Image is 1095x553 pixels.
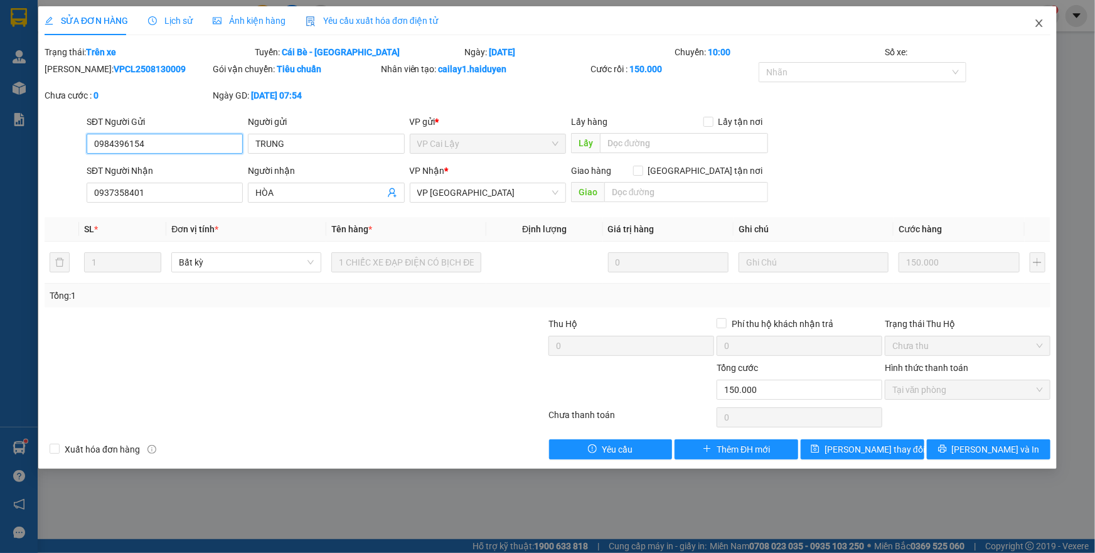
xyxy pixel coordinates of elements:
b: cailay1.haiduyen [439,64,507,74]
div: Ngày GD: [213,89,378,102]
div: Số xe: [884,45,1052,59]
th: Ghi chú [734,217,894,242]
input: 0 [899,252,1020,272]
span: plus [703,444,712,454]
div: SĐT Người Gửi [87,115,243,129]
div: Tổng: 1 [50,289,423,303]
span: Chưa thu [892,336,1043,355]
span: Bất kỳ [179,253,314,272]
span: [PERSON_NAME] thay đổi [825,443,925,456]
span: Nhận: [107,12,137,25]
span: user-add [387,188,397,198]
div: Nhân viên tạo: [381,62,589,76]
div: Người gửi [248,115,404,129]
span: Giao hàng [571,166,611,176]
span: Định lượng [522,224,567,234]
button: printer[PERSON_NAME] và In [927,439,1050,459]
div: Chưa thanh toán [548,408,716,430]
div: VĨNH [107,41,235,56]
span: Cước hàng [899,224,942,234]
span: exclamation-circle [588,444,597,454]
div: 50.000 [9,81,100,96]
button: plusThêm ĐH mới [675,439,798,459]
div: VP Cai Lậy [11,11,99,26]
span: Tên hàng [331,224,372,234]
span: edit [45,16,53,25]
b: Trên xe [86,47,116,57]
span: Ảnh kiện hàng [213,16,286,26]
span: Rồi : [9,82,30,95]
div: 0906889178 [107,56,235,73]
div: VP gửi [410,115,566,129]
div: Ngày: [464,45,674,59]
div: Trạng thái: [43,45,254,59]
div: Cước rồi : [590,62,756,76]
b: Tiêu chuẩn [277,64,321,74]
span: Yêu cầu [602,443,633,456]
span: info-circle [147,445,156,454]
b: Cái Bè - [GEOGRAPHIC_DATA] [282,47,400,57]
button: Close [1022,6,1057,41]
div: VP [GEOGRAPHIC_DATA] [107,11,235,41]
span: VP Sài Gòn [417,183,558,202]
span: Lịch sử [148,16,193,26]
span: Gửi: [11,12,30,25]
span: VP Nhận [410,166,445,176]
button: delete [50,252,70,272]
input: Dọc đường [604,182,768,202]
span: SL [84,224,94,234]
b: 150.000 [629,64,662,74]
div: [PERSON_NAME]: [45,62,210,76]
input: VD: Bàn, Ghế [331,252,481,272]
div: 0968079237 [11,41,99,58]
button: exclamation-circleYêu cầu [549,439,673,459]
input: Dọc đường [600,133,768,153]
div: Người nhận [248,164,404,178]
div: Chuyến: [673,45,884,59]
input: Ghi Chú [739,252,889,272]
div: VINH [11,26,99,41]
span: [PERSON_NAME] và In [952,443,1040,456]
b: 10:00 [708,47,730,57]
span: Thêm ĐH mới [717,443,770,456]
span: [GEOGRAPHIC_DATA] tận nơi [643,164,768,178]
div: Chưa cước : [45,89,210,102]
span: Tại văn phòng [892,380,1043,399]
span: SỬA ĐƠN HÀNG [45,16,128,26]
span: clock-circle [148,16,157,25]
span: Lấy hàng [571,117,607,127]
span: Giao [571,182,604,202]
button: plus [1030,252,1045,272]
span: picture [213,16,222,25]
span: Lấy [571,133,600,153]
b: 0 [93,90,99,100]
span: Tổng cước [717,363,758,373]
span: Thu Hộ [548,319,577,329]
b: [DATE] 07:54 [251,90,302,100]
button: save[PERSON_NAME] thay đổi [801,439,924,459]
div: SĐT Người Nhận [87,164,243,178]
span: Phí thu hộ khách nhận trả [727,317,838,331]
span: Xuất hóa đơn hàng [60,443,145,456]
div: Tuyến: [254,45,464,59]
span: printer [938,444,947,454]
b: VPCL2508130009 [114,64,186,74]
span: Giá trị hàng [608,224,654,234]
span: Lấy tận nơi [713,115,768,129]
b: [DATE] [489,47,516,57]
label: Hình thức thanh toán [885,363,968,373]
span: VP Cai Lậy [417,134,558,153]
img: icon [306,16,316,26]
input: 0 [608,252,729,272]
span: close [1034,18,1044,28]
span: save [811,444,820,454]
div: Gói vận chuyển: [213,62,378,76]
span: Yêu cầu xuất hóa đơn điện tử [306,16,438,26]
span: Đơn vị tính [171,224,218,234]
div: Trạng thái Thu Hộ [885,317,1050,331]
